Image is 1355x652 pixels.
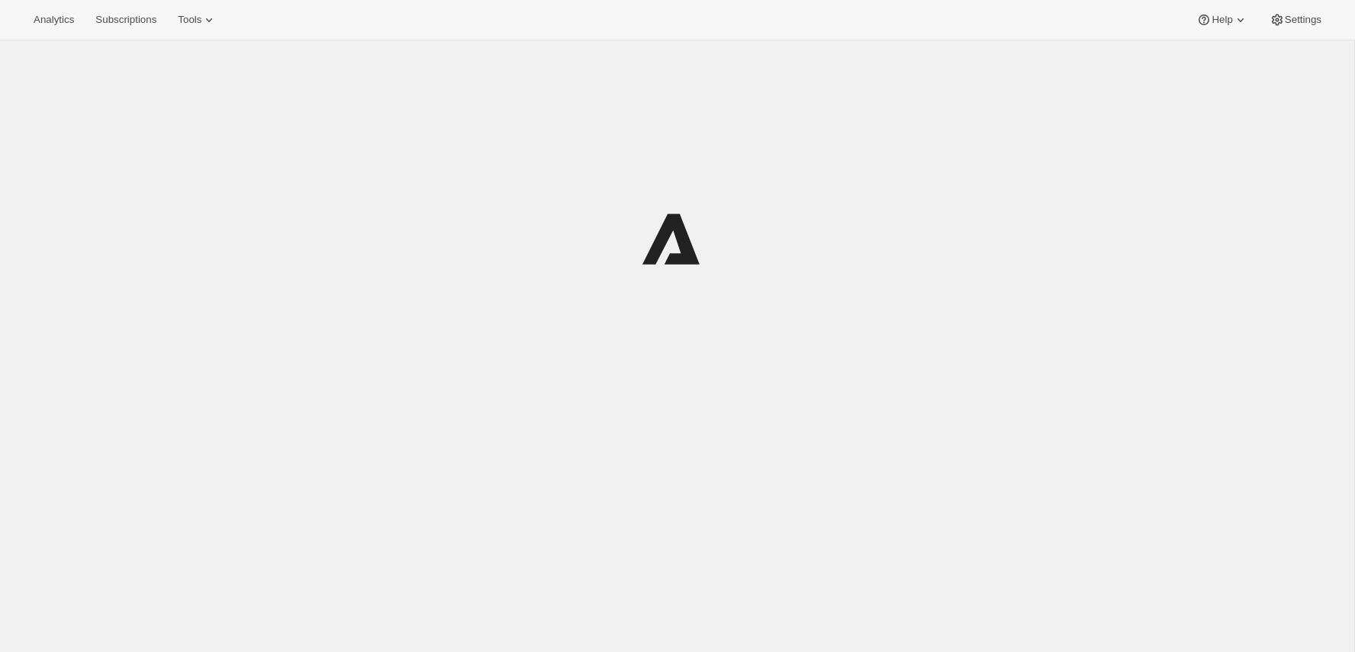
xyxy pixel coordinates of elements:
button: Settings [1260,9,1331,31]
button: Help [1187,9,1257,31]
span: Subscriptions [95,14,156,26]
span: Settings [1285,14,1321,26]
span: Tools [178,14,201,26]
button: Analytics [24,9,83,31]
button: Tools [169,9,226,31]
span: Help [1212,14,1232,26]
button: Subscriptions [86,9,166,31]
span: Analytics [34,14,74,26]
